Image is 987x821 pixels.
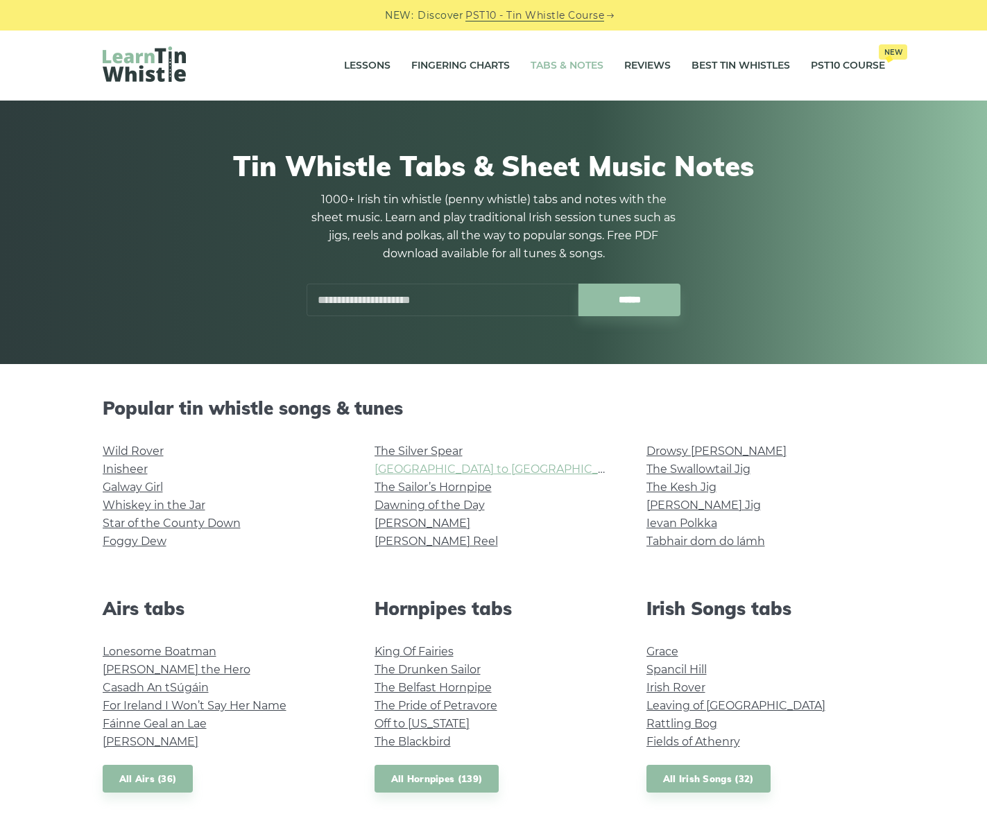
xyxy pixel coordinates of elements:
[103,499,205,512] a: Whiskey in the Jar
[103,598,341,619] h2: Airs tabs
[879,44,907,60] span: New
[103,517,241,530] a: Star of the County Down
[103,663,250,676] a: [PERSON_NAME] the Hero
[103,463,148,476] a: Inisheer
[103,444,164,458] a: Wild Rover
[103,149,885,182] h1: Tin Whistle Tabs & Sheet Music Notes
[375,699,497,712] a: The Pride of Petravore
[646,735,740,748] a: Fields of Athenry
[375,645,454,658] a: King Of Fairies
[375,681,492,694] a: The Belfast Hornpipe
[375,765,499,793] a: All Hornpipes (139)
[103,765,194,793] a: All Airs (36)
[103,735,198,748] a: [PERSON_NAME]
[103,46,186,82] img: LearnTinWhistle.com
[646,663,707,676] a: Spancil Hill
[103,717,207,730] a: Fáinne Geal an Lae
[103,699,286,712] a: For Ireland I Won’t Say Her Name
[103,535,166,548] a: Foggy Dew
[344,49,390,83] a: Lessons
[103,397,885,419] h2: Popular tin whistle songs & tunes
[307,191,681,263] p: 1000+ Irish tin whistle (penny whistle) tabs and notes with the sheet music. Learn and play tradi...
[103,645,216,658] a: Lonesome Boatman
[375,517,470,530] a: [PERSON_NAME]
[103,481,163,494] a: Galway Girl
[375,598,613,619] h2: Hornpipes tabs
[646,681,705,694] a: Irish Rover
[646,481,716,494] a: The Kesh Jig
[646,535,765,548] a: Tabhair dom do lámh
[646,463,750,476] a: The Swallowtail Jig
[811,49,885,83] a: PST10 CourseNew
[375,735,451,748] a: The Blackbird
[624,49,671,83] a: Reviews
[375,481,492,494] a: The Sailor’s Hornpipe
[646,645,678,658] a: Grace
[411,49,510,83] a: Fingering Charts
[375,663,481,676] a: The Drunken Sailor
[646,499,761,512] a: [PERSON_NAME] Jig
[531,49,603,83] a: Tabs & Notes
[375,499,485,512] a: Dawning of the Day
[646,717,717,730] a: Rattling Bog
[103,681,209,694] a: Casadh An tSúgáin
[375,463,630,476] a: [GEOGRAPHIC_DATA] to [GEOGRAPHIC_DATA]
[646,598,885,619] h2: Irish Songs tabs
[692,49,790,83] a: Best Tin Whistles
[646,765,771,793] a: All Irish Songs (32)
[375,535,498,548] a: [PERSON_NAME] Reel
[375,717,470,730] a: Off to [US_STATE]
[646,699,825,712] a: Leaving of [GEOGRAPHIC_DATA]
[646,444,787,458] a: Drowsy [PERSON_NAME]
[646,517,717,530] a: Ievan Polkka
[375,444,463,458] a: The Silver Spear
